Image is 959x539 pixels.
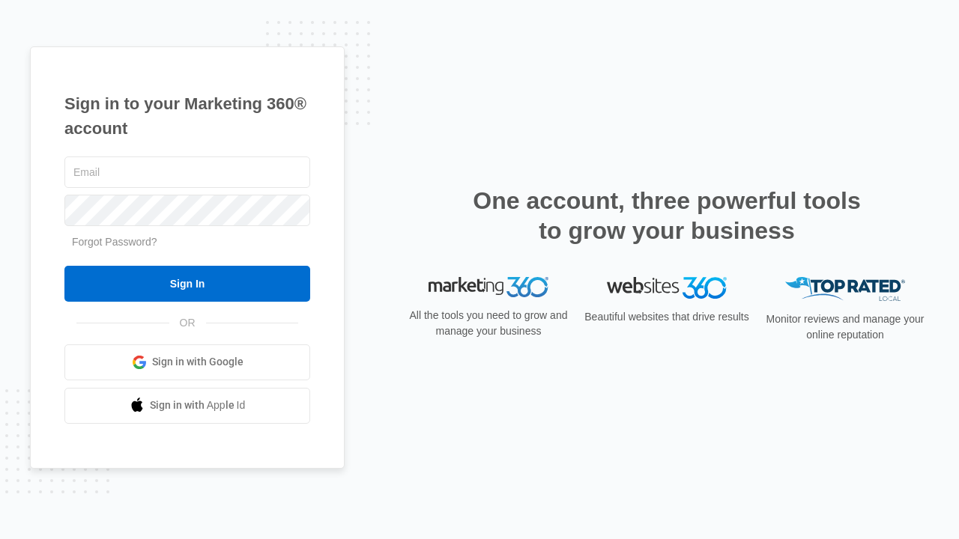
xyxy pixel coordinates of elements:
[429,277,548,298] img: Marketing 360
[64,344,310,380] a: Sign in with Google
[468,186,865,246] h2: One account, three powerful tools to grow your business
[152,354,243,370] span: Sign in with Google
[785,277,905,302] img: Top Rated Local
[150,398,246,413] span: Sign in with Apple Id
[64,388,310,424] a: Sign in with Apple Id
[405,308,572,339] p: All the tools you need to grow and manage your business
[607,277,727,299] img: Websites 360
[64,266,310,302] input: Sign In
[169,315,206,331] span: OR
[64,156,310,188] input: Email
[72,236,157,248] a: Forgot Password?
[761,311,929,343] p: Monitor reviews and manage your online reputation
[583,309,751,325] p: Beautiful websites that drive results
[64,91,310,141] h1: Sign in to your Marketing 360® account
